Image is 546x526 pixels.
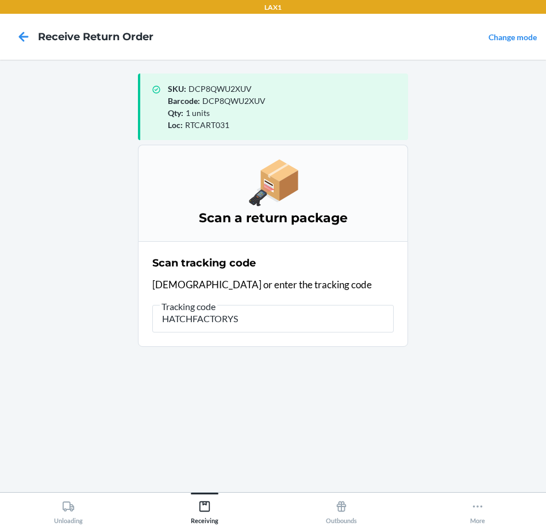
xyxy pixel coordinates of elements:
[160,301,217,312] span: Tracking code
[152,305,394,332] input: Tracking code
[489,32,537,42] a: Change mode
[168,84,186,94] span: SKU :
[202,96,266,106] span: DCP8QWU2XUV
[191,496,218,524] div: Receiving
[168,120,183,130] span: Loc :
[38,29,153,44] h4: Receive Return Order
[152,256,256,270] h2: Scan tracking code
[470,496,485,524] div: More
[168,108,183,118] span: Qty :
[189,84,252,94] span: DCP8QWU2XUV
[54,496,83,524] div: Unloading
[152,277,394,292] p: [DEMOGRAPHIC_DATA] or enter the tracking code
[273,493,410,524] button: Outbounds
[168,96,200,106] span: Barcode :
[326,496,357,524] div: Outbounds
[264,2,282,13] p: LAX1
[137,493,274,524] button: Receiving
[152,209,394,227] h3: Scan a return package
[186,108,210,118] span: 1 units
[185,120,229,130] span: RTCART031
